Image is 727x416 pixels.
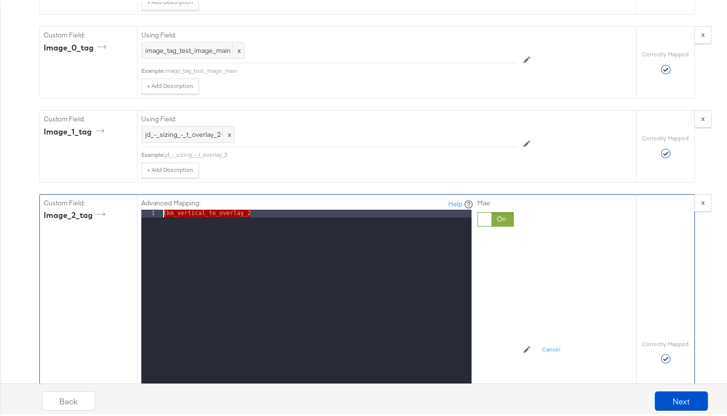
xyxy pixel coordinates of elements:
[642,49,689,56] label: Correctly Mapped
[477,197,514,206] label: Max:
[222,125,234,141] span: x
[145,128,231,137] span: jd_-_sizing_-_t_overlay_2
[141,149,165,157] div: Example:
[694,192,711,210] button: x
[694,24,711,42] button: x
[44,208,109,219] div: image_2_tag
[536,340,566,356] button: Cancel
[141,161,199,176] button: + Add Description
[44,197,133,206] label: Custom Field:
[44,113,133,122] label: Custom Field:
[165,149,518,157] div: jd_-_sizing_-_t_overlay_2
[141,29,518,38] label: Using Field:
[44,29,133,38] label: Custom Field:
[141,77,199,92] button: + Add Description
[141,197,201,206] label: Advanced Mapping:
[141,208,161,216] div: 1
[694,108,711,126] button: x
[642,338,689,346] label: Correctly Mapped
[42,389,95,409] button: Back
[655,389,708,409] button: Next
[701,196,705,205] strong: x
[701,28,705,37] strong: x
[141,113,518,122] label: Using Field:
[642,133,689,140] label: Correctly Mapped
[44,40,110,51] div: image_0_tag
[165,65,518,73] div: image_tag_test_image_main
[232,41,244,57] span: x
[448,198,462,207] a: Help
[141,65,165,73] div: Example:
[701,112,705,121] strong: x
[145,44,240,53] span: image_tag_test_image_main
[44,124,108,135] div: image_1_tag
